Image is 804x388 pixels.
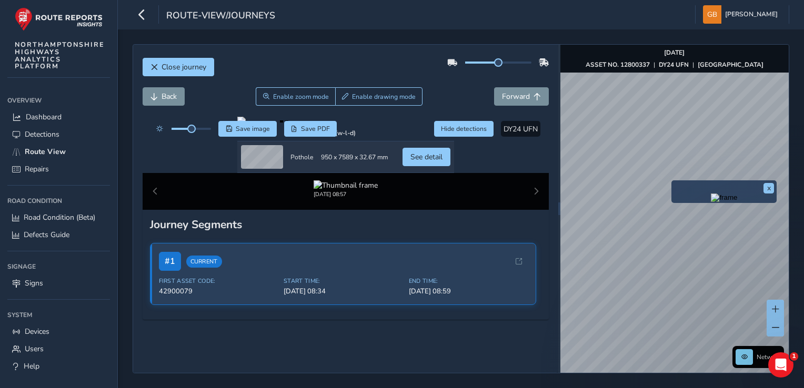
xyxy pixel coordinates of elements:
[314,180,378,190] img: Thumbnail frame
[25,326,49,336] span: Devices
[352,93,416,101] span: Enable drawing mode
[166,9,275,24] span: route-view/journeys
[7,358,110,375] a: Help
[768,352,793,377] iframe: Intercom live chat
[7,126,110,143] a: Detections
[284,287,403,296] span: [DATE] 08:34
[159,287,278,296] span: 42900079
[287,141,317,173] td: Pothole
[256,87,335,106] button: Zoom
[7,226,110,243] a: Defects Guide
[15,41,105,70] span: NORTHAMPTONSHIRE HIGHWAYS ANALYTICS PLATFORM
[284,121,337,137] button: PDF
[159,252,181,271] span: # 1
[25,344,44,354] span: Users
[434,121,494,137] button: Hide detections
[24,212,95,222] span: Road Condition (Beta)
[7,274,110,292] a: Signs
[409,287,528,296] span: [DATE] 08:59
[162,91,177,101] span: Back
[703,5,721,24] img: diamond-layout
[586,60,763,69] div: | |
[7,323,110,340] a: Devices
[314,190,378,198] div: [DATE] 08:57
[24,361,39,371] span: Help
[504,124,538,134] span: DY24 UFN
[25,129,59,139] span: Detections
[7,340,110,358] a: Users
[7,143,110,160] a: Route View
[409,277,528,285] span: End Time:
[335,87,423,106] button: Draw
[441,125,487,133] span: Hide detections
[410,152,443,162] span: See detail
[218,121,277,137] button: Save
[586,60,650,69] strong: ASSET NO. 12800337
[7,209,110,226] a: Road Condition (Beta)
[711,193,737,202] img: frame
[143,58,214,76] button: Close journey
[7,193,110,209] div: Road Condition
[15,7,103,31] img: rr logo
[26,112,62,122] span: Dashboard
[664,48,685,57] strong: [DATE]
[25,278,43,288] span: Signs
[317,141,391,173] td: 950 x 7589 x 32.67 mm
[301,125,330,133] span: Save PDF
[159,277,278,285] span: First Asset Code:
[403,148,450,166] button: See detail
[7,307,110,323] div: System
[7,93,110,108] div: Overview
[186,256,222,268] span: Current
[7,108,110,126] a: Dashboard
[284,277,403,285] span: Start Time:
[698,60,763,69] strong: [GEOGRAPHIC_DATA]
[790,352,798,361] span: 1
[659,60,689,69] strong: DY24 UFN
[273,93,329,101] span: Enable zoom mode
[757,353,781,361] span: Network
[674,193,774,200] button: Preview frame
[494,87,549,106] button: Forward
[502,91,530,101] span: Forward
[162,62,206,72] span: Close journey
[7,259,110,274] div: Signage
[236,125,270,133] span: Save image
[24,230,69,240] span: Defects Guide
[703,5,781,24] button: [PERSON_NAME]
[25,147,66,157] span: Route View
[150,217,542,232] div: Journey Segments
[763,183,774,193] button: x
[7,160,110,178] a: Repairs
[25,164,49,174] span: Repairs
[725,5,778,24] span: [PERSON_NAME]
[143,87,185,106] button: Back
